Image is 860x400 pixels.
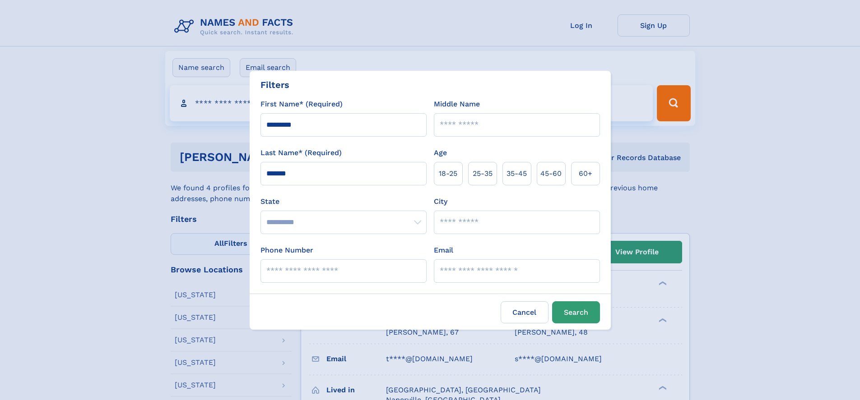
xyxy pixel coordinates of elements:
[552,301,600,323] button: Search
[507,168,527,179] span: 35‑45
[260,196,427,207] label: State
[260,99,343,110] label: First Name* (Required)
[579,168,592,179] span: 60+
[501,301,549,323] label: Cancel
[260,245,313,256] label: Phone Number
[260,147,342,158] label: Last Name* (Required)
[434,196,447,207] label: City
[260,78,289,92] div: Filters
[434,245,453,256] label: Email
[434,99,480,110] label: Middle Name
[473,168,493,179] span: 25‑35
[439,168,457,179] span: 18‑25
[434,147,447,158] label: Age
[540,168,562,179] span: 45‑60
